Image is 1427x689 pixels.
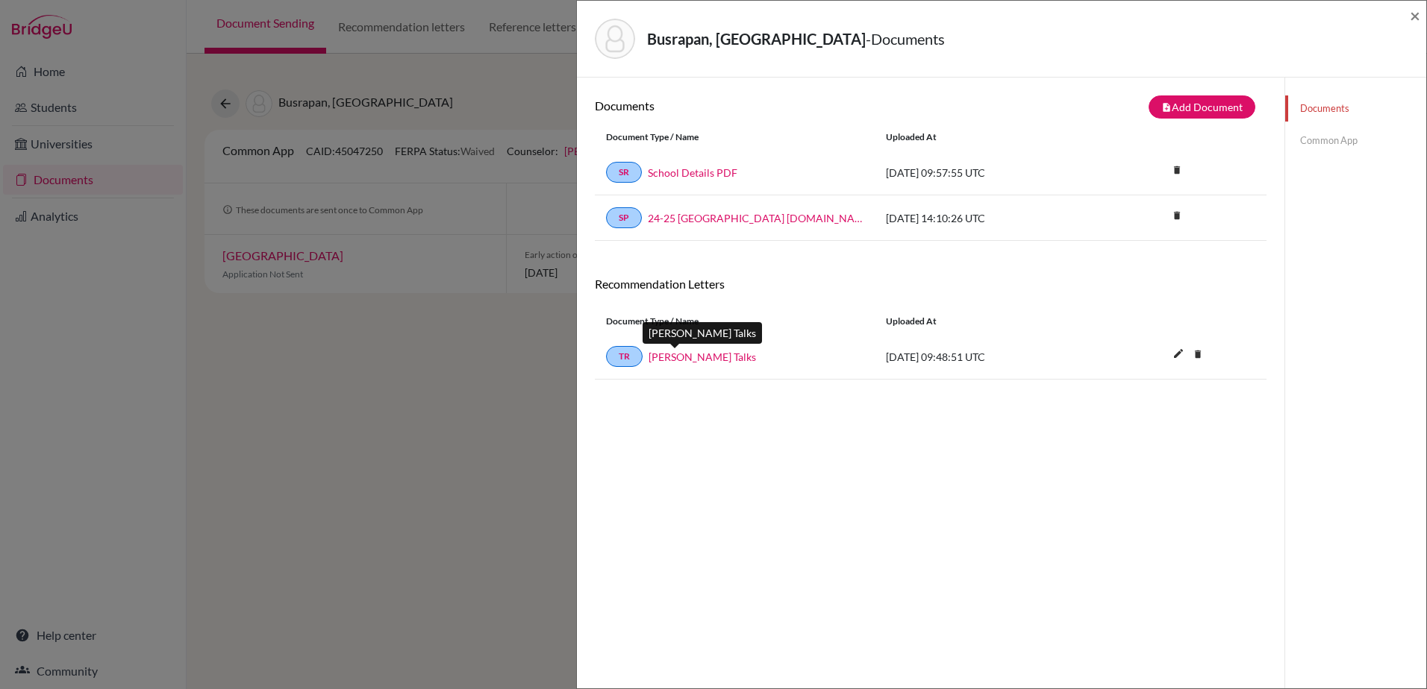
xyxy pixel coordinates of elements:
a: Common App [1285,128,1426,154]
div: Document Type / Name [595,315,875,328]
a: delete [1166,207,1188,227]
span: - Documents [866,30,945,48]
i: delete [1187,343,1209,365]
i: edit [1167,342,1190,365]
span: × [1410,4,1420,26]
h6: Documents [595,98,931,113]
strong: Busrapan, [GEOGRAPHIC_DATA] [647,30,866,48]
button: Close [1410,7,1420,25]
div: Uploaded at [875,315,1099,328]
i: delete [1166,204,1188,227]
a: SP [606,207,642,228]
button: note_addAdd Document [1149,95,1255,119]
div: [DATE] 14:10:26 UTC [875,210,1099,226]
button: edit [1166,344,1191,366]
div: [PERSON_NAME] Talks [643,322,762,344]
span: [DATE] 09:48:51 UTC [886,350,985,363]
h6: Recommendation Letters [595,277,1267,291]
a: TR [606,346,643,367]
a: delete [1187,345,1209,365]
a: SR [606,162,642,183]
div: Document Type / Name [595,130,875,144]
div: Uploaded at [875,130,1099,144]
i: note_add [1161,102,1172,113]
a: delete [1166,161,1188,181]
div: [DATE] 09:57:55 UTC [875,165,1099,180]
a: [PERSON_NAME] Talks [649,349,756,365]
a: 24-25 [GEOGRAPHIC_DATA] [DOMAIN_NAME]_wide [648,210,864,226]
a: Documents [1285,95,1426,122]
i: delete [1166,159,1188,181]
a: School Details PDF [648,165,737,180]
